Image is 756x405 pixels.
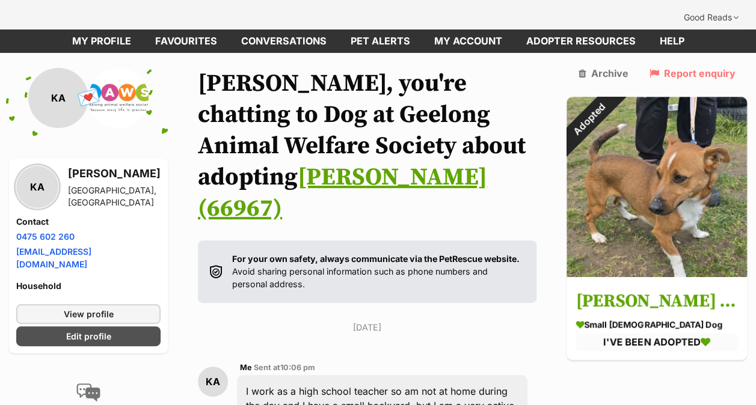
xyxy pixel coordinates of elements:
div: small [DEMOGRAPHIC_DATA] Dog [576,318,738,331]
a: Help [648,29,696,53]
img: Geelong Animal Welfare Society profile pic [88,68,149,128]
a: 0475 602 260 [16,231,75,242]
span: View profile [64,308,114,320]
a: Archive [579,68,628,79]
img: conversation-icon-4a6f8262b818ee0b60e3300018af0b2d0b884aa5de6e9bcb8d3d4eeb1a70a7c4.svg [76,383,100,401]
span: Sent at [254,363,315,372]
span: Edit profile [66,330,111,343]
div: [GEOGRAPHIC_DATA], [GEOGRAPHIC_DATA] [68,184,161,209]
span: 10:06 pm [280,363,315,372]
p: [DATE] [198,321,536,333]
img: Rex (66967) [567,97,747,277]
a: Adopter resources [514,29,648,53]
h4: Household [16,280,161,292]
a: My account [422,29,514,53]
a: My profile [60,29,143,53]
h3: [PERSON_NAME] (66967) [576,288,738,315]
a: [PERSON_NAME] (66967) [198,162,487,224]
h1: [PERSON_NAME], you're chatting to Dog at Geelong Animal Welfare Society about adopting [198,68,536,224]
a: Edit profile [16,326,161,346]
div: Adopted [550,80,628,158]
strong: For your own safety, always communicate via the PetRescue website. [232,254,520,264]
a: conversations [229,29,339,53]
h3: [PERSON_NAME] [68,165,161,182]
a: View profile [16,304,161,324]
div: KA [198,367,228,397]
span: Me [240,363,252,372]
a: Favourites [143,29,229,53]
span: 💌 [75,85,102,111]
a: Adopted [567,267,747,279]
div: KA [16,166,58,208]
a: [PERSON_NAME] (66967) small [DEMOGRAPHIC_DATA] Dog I'VE BEEN ADOPTED [567,279,747,360]
div: Good Reads [675,5,747,29]
a: [EMAIL_ADDRESS][DOMAIN_NAME] [16,246,91,269]
div: I'VE BEEN ADOPTED [576,334,738,351]
a: Report enquiry [649,68,735,79]
h4: Contact [16,216,161,228]
div: KA [28,68,88,128]
p: Avoid sharing personal information such as phone numbers and personal address. [232,252,524,291]
a: Pet alerts [339,29,422,53]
